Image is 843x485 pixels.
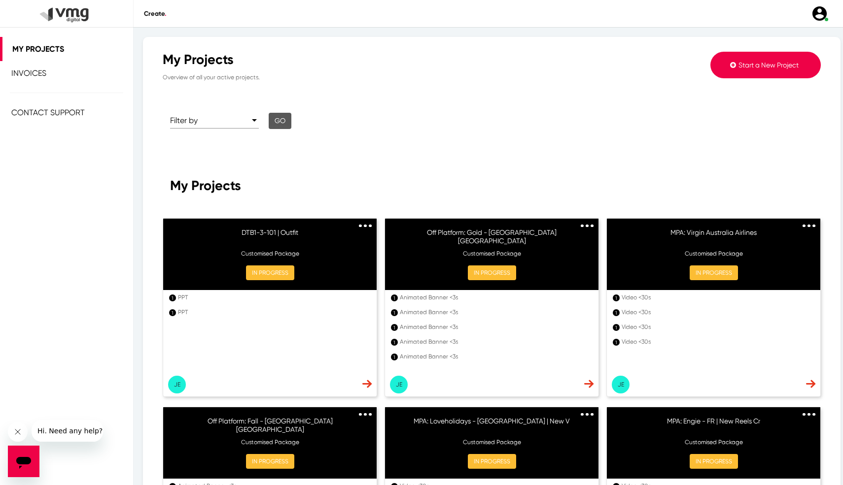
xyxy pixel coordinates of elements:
img: user [811,5,828,22]
div: 1 [169,294,176,301]
iframe: Button to launch messaging window [8,446,39,477]
div: PPT [178,308,368,317]
p: Customised Package [173,438,367,447]
div: PPT [178,293,368,302]
span: . [165,10,166,17]
img: dash-nav-arrow.svg [584,380,594,388]
h6: MPA: Loveholidays - [GEOGRAPHIC_DATA] | New V [395,417,589,432]
div: My Projects [163,52,597,68]
div: 1 [613,309,620,316]
button: IN PROGRESS [690,454,738,469]
a: user [805,5,833,22]
div: Animated Banner <3s [400,352,590,361]
div: Animated Banner <3s [400,337,590,346]
div: Animated Banner <3s [400,293,590,302]
h6: Off Platform: Fall - [GEOGRAPHIC_DATA] [GEOGRAPHIC_DATA] [173,417,367,432]
img: 3dots.svg [803,413,815,416]
img: 3dots.svg [581,225,594,227]
button: IN PROGRESS [690,265,738,280]
h6: DTB1-3-101 | Outfit [173,228,367,243]
p: Overview of all your active projects. [163,68,597,82]
button: Je [612,376,630,393]
img: 3dots.svg [803,225,815,227]
div: 1 [169,309,176,316]
div: Animated Banner <3s [400,323,590,331]
div: 1 [613,294,620,301]
div: 1 [391,309,398,316]
div: 1 [391,294,398,301]
div: 1 [391,324,398,331]
p: Customised Package [173,249,367,258]
p: Customised Package [395,249,589,258]
div: 1 [613,324,620,331]
span: My Projects [170,177,241,194]
iframe: Message from company [32,420,103,442]
p: Customised Package [395,438,589,447]
button: Start a New Project [710,52,821,78]
span: Create [144,10,166,17]
span: My Projects [12,44,64,54]
button: Je [390,376,408,393]
button: IN PROGRESS [468,265,516,280]
button: IN PROGRESS [468,454,516,469]
span: Contact Support [11,108,85,117]
div: Video <30s [622,323,811,331]
img: dash-nav-arrow.svg [806,380,815,388]
div: Video <30s [622,337,811,346]
img: 3dots.svg [359,413,372,416]
img: 3dots.svg [359,225,372,227]
div: Animated Banner <3s [400,308,590,317]
div: 1 [391,339,398,346]
h6: Off Platform: Gold - [GEOGRAPHIC_DATA] [GEOGRAPHIC_DATA] [395,228,589,243]
span: Start a New Project [738,61,799,69]
img: 3dots.svg [581,413,594,416]
div: 1 [613,339,620,346]
button: IN PROGRESS [246,454,294,469]
span: Invoices [11,68,46,78]
p: Customised Package [617,249,810,258]
button: Je [168,376,186,393]
button: Go [269,113,291,129]
h6: MPA: Virgin Australia Airlines [617,228,810,243]
h6: MPA: Engie - FR | New Reels Cr [617,417,810,432]
p: Customised Package [617,438,810,447]
iframe: Close message [8,422,28,442]
button: IN PROGRESS [246,265,294,280]
div: Video <30s [622,308,811,317]
div: Video <30s [622,293,811,302]
div: 1 [391,354,398,360]
img: dash-nav-arrow.svg [362,380,372,388]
